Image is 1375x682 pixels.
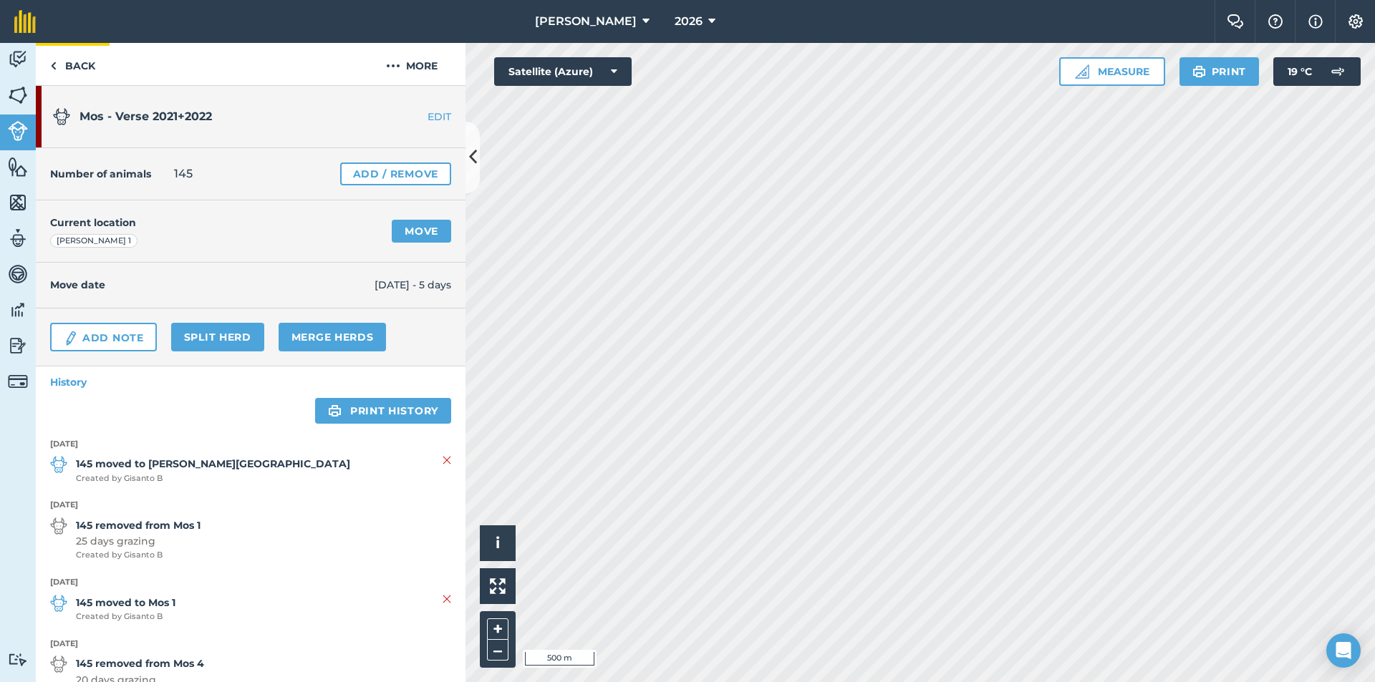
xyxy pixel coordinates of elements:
[76,656,204,671] strong: 145 removed from Mos 4
[50,438,451,451] strong: [DATE]
[358,43,465,85] button: More
[50,576,451,589] strong: [DATE]
[174,165,193,182] span: 145
[675,13,703,30] span: 2026
[1192,63,1206,80] img: svg+xml;base64,PHN2ZyB4bWxucz0iaHR0cDovL3d3dy53My5vcmcvMjAwMC9zdmciIHdpZHRoPSIxOSIgaGVpZ2h0PSIyNC...
[76,456,350,472] strong: 145 moved to [PERSON_NAME][GEOGRAPHIC_DATA]
[8,653,28,666] img: svg+xml;base64,PD94bWwgdmVyc2lvbj0iMS4wIiBlbmNvZGluZz0idXRmLTgiPz4KPCEtLSBHZW5lcmF0b3I6IEFkb2JlIE...
[443,452,451,469] img: svg+xml;base64,PHN2ZyB4bWxucz0iaHR0cDovL3d3dy53My5vcmcvMjAwMC9zdmciIHdpZHRoPSIyMiIgaGVpZ2h0PSIzMC...
[50,517,67,535] img: svg+xml;base64,PD94bWwgdmVyc2lvbj0iMS4wIiBlbmNvZGluZz0idXRmLTgiPz4KPCEtLSBHZW5lcmF0b3I6IEFkb2JlIE...
[386,57,400,74] img: svg+xml;base64,PHN2ZyB4bWxucz0iaHR0cDovL3d3dy53My5vcmcvMjAwMC9zdmciIHdpZHRoPSIyMCIgaGVpZ2h0PSIyNC...
[50,656,67,673] img: svg+xml;base64,PD94bWwgdmVyc2lvbj0iMS4wIiBlbmNvZGluZz0idXRmLTgiPz4KPCEtLSBHZW5lcmF0b3I6IEFkb2JlIE...
[76,533,201,549] span: 25 days grazing
[535,13,637,30] span: [PERSON_NAME]
[50,499,451,512] strong: [DATE]
[8,84,28,106] img: svg+xml;base64,PHN2ZyB4bWxucz0iaHR0cDovL3d3dy53My5vcmcvMjAwMC9zdmciIHdpZHRoPSI1NiIgaGVpZ2h0PSI2MC...
[8,121,28,141] img: svg+xml;base64,PD94bWwgdmVyc2lvbj0iMS4wIiBlbmNvZGluZz0idXRmLTgiPz4KPCEtLSBHZW5lcmF0b3I6IEFkb2JlIE...
[76,595,175,610] strong: 145 moved to Mos 1
[76,517,201,533] strong: 145 removed from Mos 1
[392,220,451,243] a: Move
[1273,57,1361,86] button: 19 °C
[50,323,157,351] a: Add Note
[50,277,375,293] h4: Move date
[50,638,451,651] strong: [DATE]
[76,549,201,562] span: Created by Gisanto B
[50,234,137,248] div: [PERSON_NAME] 1
[50,595,67,612] img: svg+xml;base64,PD94bWwgdmVyc2lvbj0iMS4wIiBlbmNvZGluZz0idXRmLTgiPz4KPCEtLSBHZW5lcmF0b3I6IEFkb2JlIE...
[487,618,508,640] button: +
[36,43,110,85] a: Back
[50,215,136,230] h4: Current location
[375,277,451,293] span: [DATE] - 5 days
[1347,14,1364,29] img: A cog icon
[1179,57,1260,86] button: Print
[8,228,28,249] img: svg+xml;base64,PD94bWwgdmVyc2lvbj0iMS4wIiBlbmNvZGluZz0idXRmLTgiPz4KPCEtLSBHZW5lcmF0b3I6IEFkb2JlIE...
[496,534,500,552] span: i
[8,371,28,391] img: svg+xml;base64,PD94bWwgdmVyc2lvbj0iMS4wIiBlbmNvZGluZz0idXRmLTgiPz4KPCEtLSBHZW5lcmF0b3I6IEFkb2JlIE...
[1075,64,1089,79] img: Ruler icon
[1288,57,1312,86] span: 19 ° C
[36,366,465,398] a: History
[76,610,175,623] span: Created by Gisanto B
[79,109,212,123] span: Mos - Verse 2021+2022
[1059,57,1165,86] button: Measure
[375,109,465,124] a: EDIT
[8,263,28,285] img: svg+xml;base64,PD94bWwgdmVyc2lvbj0iMS4wIiBlbmNvZGluZz0idXRmLTgiPz4KPCEtLSBHZW5lcmF0b3I6IEFkb2JlIE...
[340,162,451,185] a: Add / Remove
[14,10,36,33] img: fieldmargin Logo
[171,323,264,351] a: Split herd
[480,525,516,561] button: i
[279,323,387,351] a: Merge Herds
[8,49,28,70] img: svg+xml;base64,PD94bWwgdmVyc2lvbj0iMS4wIiBlbmNvZGluZz0idXRmLTgiPz4KPCEtLSBHZW5lcmF0b3I6IEFkb2JlIE...
[8,335,28,356] img: svg+xml;base64,PD94bWwgdmVyc2lvbj0iMS4wIiBlbmNvZGluZz0idXRmLTgiPz4KPCEtLSBHZW5lcmF0b3I6IEFkb2JlIE...
[490,578,506,594] img: Four arrows, one pointing top left, one top right, one bottom right and the last bottom left
[315,398,451,424] a: Print history
[1323,57,1352,86] img: svg+xml;base64,PD94bWwgdmVyc2lvbj0iMS4wIiBlbmNvZGluZz0idXRmLTgiPz4KPCEtLSBHZW5lcmF0b3I6IEFkb2JlIE...
[494,57,632,86] button: Satellite (Azure)
[50,57,57,74] img: svg+xml;base64,PHN2ZyB4bWxucz0iaHR0cDovL3d3dy53My5vcmcvMjAwMC9zdmciIHdpZHRoPSI5IiBoZWlnaHQ9IjI0Ii...
[1227,14,1244,29] img: Two speech bubbles overlapping with the left bubble in the forefront
[8,299,28,321] img: svg+xml;base64,PD94bWwgdmVyc2lvbj0iMS4wIiBlbmNvZGluZz0idXRmLTgiPz4KPCEtLSBHZW5lcmF0b3I6IEFkb2JlIE...
[53,108,70,125] img: svg+xml;base64,PD94bWwgdmVyc2lvbj0iMS4wIiBlbmNvZGluZz0idXRmLTgiPz4KPCEtLSBHZW5lcmF0b3I6IEFkb2JlIE...
[1326,633,1361,668] div: Open Intercom Messenger
[1308,13,1323,30] img: svg+xml;base64,PHN2ZyB4bWxucz0iaHR0cDovL3d3dy53My5vcmcvMjAwMC9zdmciIHdpZHRoPSIxNyIgaGVpZ2h0PSIxNy...
[76,472,350,485] span: Created by Gisanto B
[487,640,508,661] button: –
[63,330,79,347] img: svg+xml;base64,PD94bWwgdmVyc2lvbj0iMS4wIiBlbmNvZGluZz0idXRmLTgiPz4KPCEtLSBHZW5lcmF0b3I6IEFkb2JlIE...
[8,192,28,213] img: svg+xml;base64,PHN2ZyB4bWxucz0iaHR0cDovL3d3dy53My5vcmcvMjAwMC9zdmciIHdpZHRoPSI1NiIgaGVpZ2h0PSI2MC...
[50,166,151,182] h4: Number of animals
[328,402,342,419] img: svg+xml;base64,PHN2ZyB4bWxucz0iaHR0cDovL3d3dy53My5vcmcvMjAwMC9zdmciIHdpZHRoPSIxOSIgaGVpZ2h0PSIyNC...
[443,590,451,608] img: svg+xml;base64,PHN2ZyB4bWxucz0iaHR0cDovL3d3dy53My5vcmcvMjAwMC9zdmciIHdpZHRoPSIyMiIgaGVpZ2h0PSIzMC...
[1267,14,1284,29] img: A question mark icon
[50,456,67,473] img: svg+xml;base64,PD94bWwgdmVyc2lvbj0iMS4wIiBlbmNvZGluZz0idXRmLTgiPz4KPCEtLSBHZW5lcmF0b3I6IEFkb2JlIE...
[8,156,28,177] img: svg+xml;base64,PHN2ZyB4bWxucz0iaHR0cDovL3d3dy53My5vcmcvMjAwMC9zdmciIHdpZHRoPSI1NiIgaGVpZ2h0PSI2MC...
